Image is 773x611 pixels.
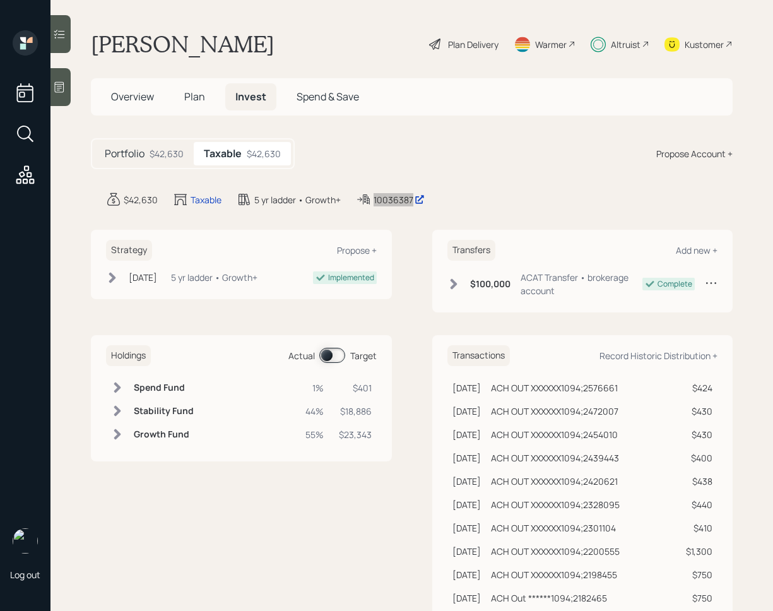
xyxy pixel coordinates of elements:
[491,428,618,441] div: ACH OUT XXXXXX1094;2454010
[111,90,154,104] span: Overview
[683,475,712,488] div: $438
[10,569,40,581] div: Log out
[374,193,425,206] div: 10036387
[339,428,372,441] div: $23,343
[491,568,617,581] div: ACH OUT XXXXXX1094;2198455
[491,381,618,394] div: ACH OUT XXXXXX1094;2576661
[685,38,724,51] div: Kustomer
[105,148,145,160] h5: Portfolio
[448,38,499,51] div: Plan Delivery
[611,38,640,51] div: Altruist
[491,545,620,558] div: ACH OUT XXXXXX1094;2200555
[254,193,341,206] div: 5 yr ladder • Growth+
[683,591,712,605] div: $750
[452,475,481,488] div: [DATE]
[297,90,359,104] span: Spend & Save
[683,428,712,441] div: $430
[452,545,481,558] div: [DATE]
[491,498,620,511] div: ACH OUT XXXXXX1094;2328095
[305,405,324,418] div: 44%
[106,345,151,366] h6: Holdings
[337,244,377,256] div: Propose +
[339,405,372,418] div: $18,886
[134,406,194,417] h6: Stability Fund
[491,405,618,418] div: ACH OUT XXXXXX1094;2472007
[91,30,274,58] h1: [PERSON_NAME]
[204,148,242,160] h5: Taxable
[676,244,717,256] div: Add new +
[452,568,481,581] div: [DATE]
[470,279,510,290] h6: $100,000
[452,521,481,535] div: [DATE]
[683,568,712,581] div: $750
[305,381,324,394] div: 1%
[683,498,712,511] div: $440
[191,193,221,206] div: Taxable
[658,278,692,290] div: Complete
[447,345,510,366] h6: Transactions
[452,591,481,605] div: [DATE]
[683,545,712,558] div: $1,300
[683,405,712,418] div: $430
[599,350,717,362] div: Record Historic Distribution +
[13,528,38,554] img: retirable_logo.png
[683,521,712,535] div: $410
[124,193,158,206] div: $42,630
[491,475,618,488] div: ACH OUT XXXXXX1094;2420621
[339,381,372,394] div: $401
[184,90,205,104] span: Plan
[447,240,495,261] h6: Transfers
[134,429,194,440] h6: Growth Fund
[491,521,616,535] div: ACH OUT XXXXXX1094;2301104
[129,271,157,284] div: [DATE]
[150,147,184,160] div: $42,630
[452,451,481,465] div: [DATE]
[452,498,481,511] div: [DATE]
[288,349,315,362] div: Actual
[656,147,733,160] div: Propose Account +
[235,90,266,104] span: Invest
[305,428,324,441] div: 55%
[452,428,481,441] div: [DATE]
[452,381,481,394] div: [DATE]
[535,38,567,51] div: Warmer
[106,240,152,261] h6: Strategy
[247,147,281,160] div: $42,630
[134,383,194,393] h6: Spend Fund
[521,271,643,297] div: ACAT Transfer • brokerage account
[328,272,374,283] div: Implemented
[452,405,481,418] div: [DATE]
[350,349,377,362] div: Target
[683,381,712,394] div: $424
[171,271,257,284] div: 5 yr ladder • Growth+
[491,451,619,465] div: ACH OUT XXXXXX1094;2439443
[683,451,712,465] div: $400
